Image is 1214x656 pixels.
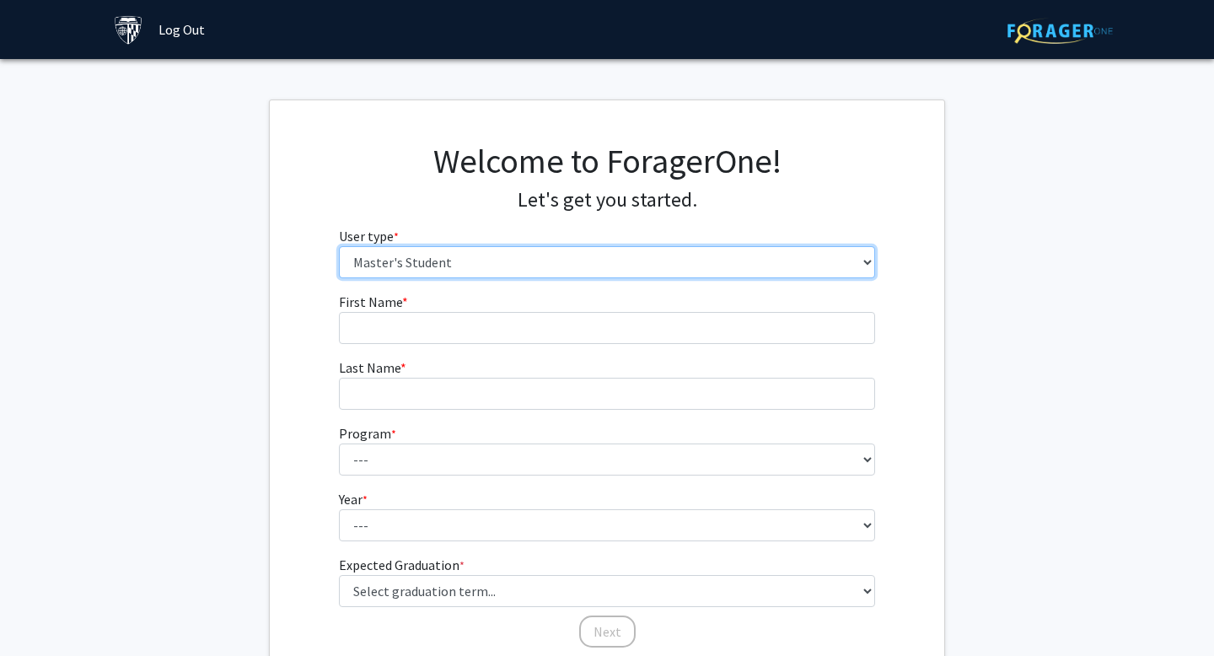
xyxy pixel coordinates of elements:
[339,555,465,575] label: Expected Graduation
[1007,18,1113,44] img: ForagerOne Logo
[339,141,876,181] h1: Welcome to ForagerOne!
[339,188,876,212] h4: Let's get you started.
[339,489,368,509] label: Year
[339,423,396,444] label: Program
[339,226,399,246] label: User type
[579,616,636,648] button: Next
[339,359,400,376] span: Last Name
[13,580,72,643] iframe: Chat
[339,293,402,310] span: First Name
[114,15,143,45] img: Johns Hopkins University Logo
